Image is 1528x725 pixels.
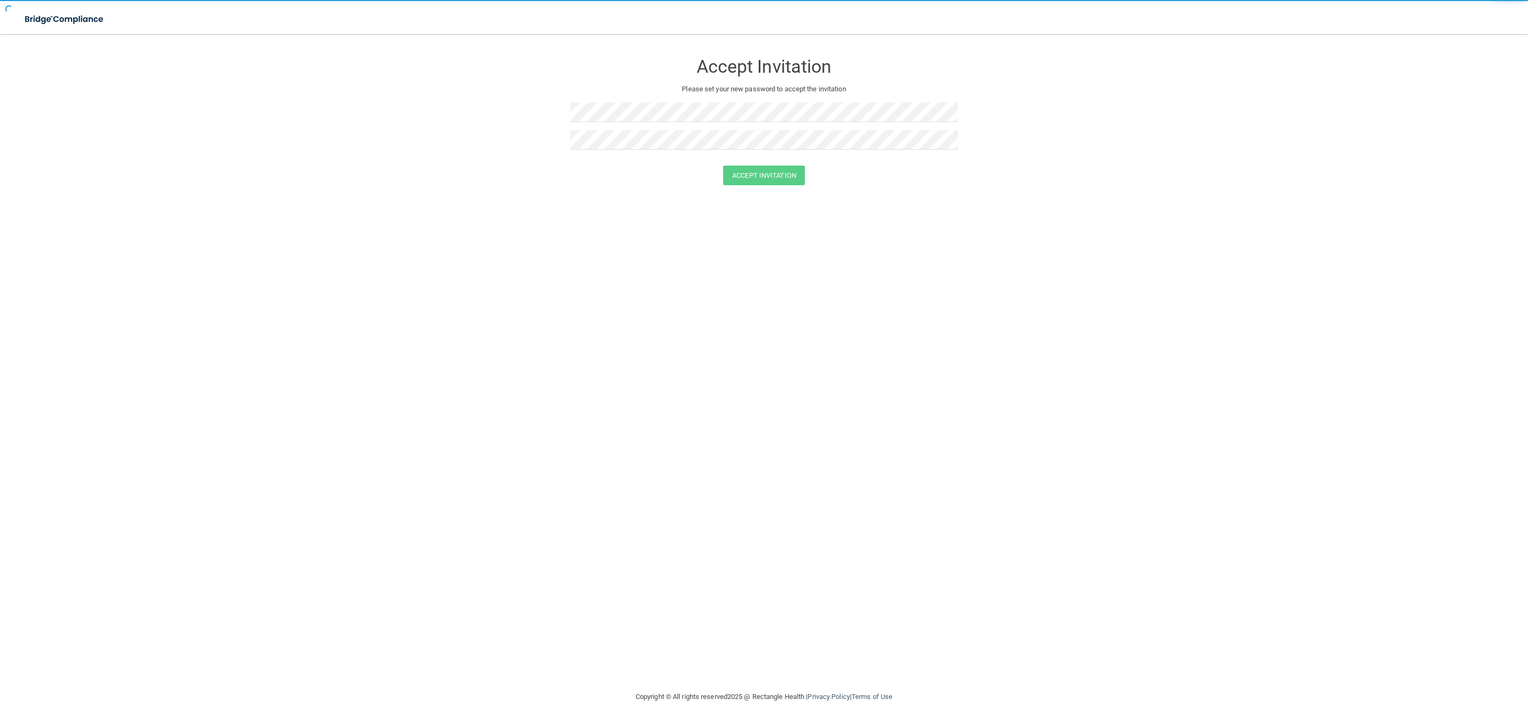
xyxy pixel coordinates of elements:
[808,693,849,701] a: Privacy Policy
[570,57,958,76] h3: Accept Invitation
[852,693,892,701] a: Terms of Use
[578,83,950,96] p: Please set your new password to accept the invitation
[723,166,805,185] button: Accept Invitation
[16,8,114,30] img: bridge_compliance_login_screen.278c3ca4.svg
[570,680,958,714] div: Copyright © All rights reserved 2025 @ Rectangle Health | |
